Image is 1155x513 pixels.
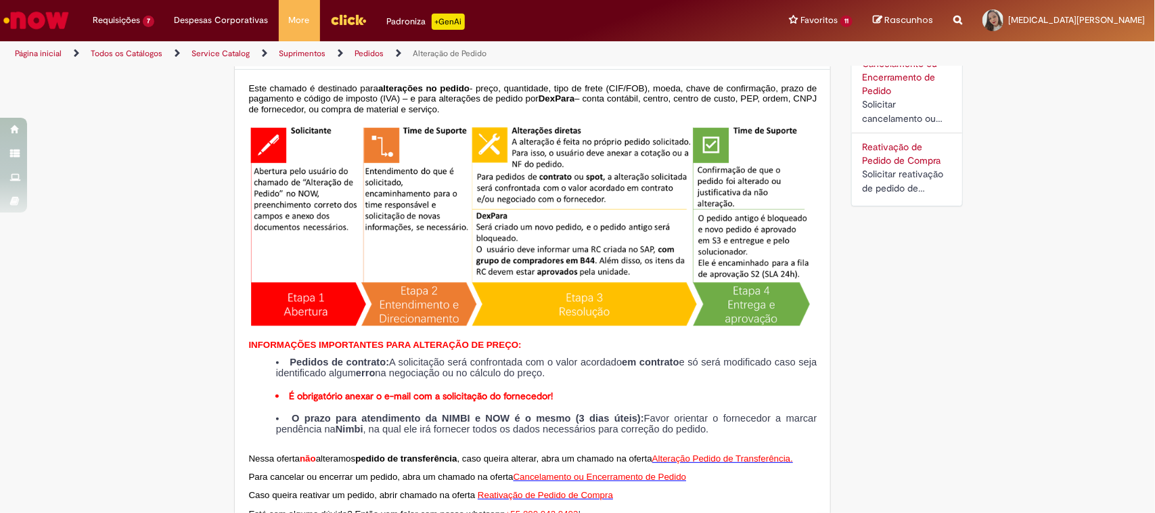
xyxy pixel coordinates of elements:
a: Alteração Pedido de Transferência [652,452,791,464]
a: Pedidos [355,48,384,59]
span: INFORMAÇÕES IMPORTANTES PARA ALTERAÇÃO DE PREÇO: [248,340,521,350]
span: Para cancelar ou encerrar um pedido, abra um chamado na oferta [248,472,513,482]
img: ServiceNow [1,7,71,34]
a: Alteração de Pedido [413,48,486,59]
a: Página inicial [15,48,62,59]
span: Alteração Pedido de Transferência [652,453,791,464]
div: Solicitar reativação de pedido de compra cancelado ou bloqueado. [862,167,952,196]
span: [MEDICAL_DATA][PERSON_NAME] [1008,14,1145,26]
p: +GenAi [432,14,465,30]
div: Ofertas Relacionadas [851,12,963,206]
a: Rascunhos [873,14,933,27]
span: Nessa oferta [248,453,300,464]
span: alterações no pedido [378,83,470,93]
span: 11 [840,16,853,27]
strong: É obrigatório anexar o e-mail com a solicitação do fornecedor! [289,390,553,402]
img: click_logo_yellow_360x200.png [330,9,367,30]
span: Rascunhos [884,14,933,26]
span: Este chamado é destinado para [248,83,378,93]
a: Cancelamento ou Encerramento de Pedido [862,58,937,97]
a: Service Catalog [191,48,250,59]
div: Padroniza [387,14,465,30]
ul: Trilhas de página [10,41,760,66]
span: DexPara [539,93,574,104]
div: Solicitar cancelamento ou encerramento de Pedido. [862,97,952,126]
span: não [300,453,316,464]
strong: erro [356,367,376,378]
span: . [790,453,793,464]
span: Favoritos [800,14,838,27]
strong: O prazo para atendimento da NIMBI e NOW é o mesmo (3 dias úteis): [292,413,644,424]
span: alteramos , caso queira alterar, abra um chamado na oferta [316,453,652,464]
a: Todos os Catálogos [91,48,162,59]
strong: em contrato [622,357,679,367]
strong: Nimbi [336,424,363,434]
a: Cancelamento ou Encerramento de Pedido [514,470,687,482]
strong: Pedidos de contrato: [290,357,389,367]
span: Reativação de Pedido de Compra [478,490,613,500]
span: - preço, quantidade, tipo de frete (CIF/FOB), moeda, chave de confirmação, prazo de pagamento e c... [248,83,817,104]
li: A solicitação será confrontada com o valor acordado e só será modificado caso seja identificado a... [276,357,817,378]
span: – conta contábil, centro, centro de custo, PEP, ordem, CNPJ de fornecedor, ou compra de material ... [248,93,817,114]
span: Caso queira reativar um pedido, abrir chamado na oferta [248,490,475,500]
a: Reativação de Pedido de Compra [478,489,613,500]
span: Requisições [93,14,140,27]
a: Suprimentos [279,48,325,59]
span: Cancelamento ou Encerramento de Pedido [514,472,687,482]
strong: pedido de transferência [355,453,457,464]
a: Reativação de Pedido de Compra [862,141,941,166]
li: Favor orientar o fornecedor a marcar pendência na , na qual ele irá fornecer todos os dados neces... [276,414,817,434]
span: More [289,14,310,27]
span: 7 [143,16,154,27]
span: Despesas Corporativas [175,14,269,27]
